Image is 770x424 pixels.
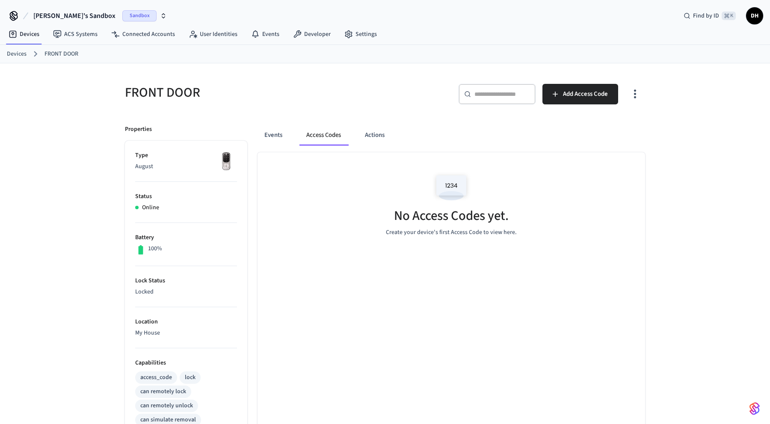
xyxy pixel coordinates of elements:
[216,151,237,172] img: Yale Assure Touchscreen Wifi Smart Lock, Satin Nickel, Front
[244,27,286,42] a: Events
[44,50,78,59] a: FRONT DOOR
[749,402,760,415] img: SeamLogoGradient.69752ec5.svg
[140,373,172,382] div: access_code
[104,27,182,42] a: Connected Accounts
[299,125,348,145] button: Access Codes
[135,359,237,368] p: Capabilities
[135,151,237,160] p: Type
[148,244,162,253] p: 100%
[46,27,104,42] a: ACS Systems
[747,8,762,24] span: DH
[746,7,763,24] button: DH
[125,125,152,134] p: Properties
[142,203,159,212] p: Online
[2,27,46,42] a: Devices
[140,387,186,396] div: can remotely lock
[135,162,237,171] p: August
[286,27,338,42] a: Developer
[693,12,719,20] span: Find by ID
[338,27,384,42] a: Settings
[722,12,736,20] span: ⌘ K
[135,329,237,338] p: My House
[386,228,517,237] p: Create your device's first Access Code to view here.
[542,84,618,104] button: Add Access Code
[563,89,608,100] span: Add Access Code
[185,373,195,382] div: lock
[7,50,27,59] a: Devices
[258,125,289,145] button: Events
[135,192,237,201] p: Status
[122,10,157,21] span: Sandbox
[135,317,237,326] p: Location
[394,207,509,225] h5: No Access Codes yet.
[258,125,645,145] div: ant example
[33,11,115,21] span: [PERSON_NAME]'s Sandbox
[358,125,391,145] button: Actions
[182,27,244,42] a: User Identities
[135,276,237,285] p: Lock Status
[135,233,237,242] p: Battery
[140,401,193,410] div: can remotely unlock
[125,84,380,101] h5: FRONT DOOR
[135,288,237,297] p: Locked
[432,169,471,206] img: Access Codes Empty State
[677,8,743,24] div: Find by ID⌘ K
